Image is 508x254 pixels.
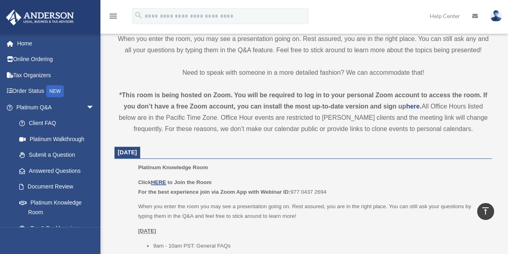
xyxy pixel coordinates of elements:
strong: . [420,103,421,110]
b: For the best experience join via Zoom App with Webinar ID: [138,189,290,195]
a: Client FAQ [11,115,106,131]
a: Tax Organizers [6,67,106,83]
a: Platinum Walkthrough [11,131,106,147]
p: Need to speak with someone in a more detailed fashion? We can accommodate that! [114,67,492,78]
a: menu [108,14,118,21]
span: Platinum Knowledge Room [138,164,208,170]
img: User Pic [490,10,502,22]
img: Anderson Advisors Platinum Portal [4,10,76,25]
b: Click [138,179,167,185]
a: here [406,103,420,110]
a: Platinum Knowledge Room [11,195,102,220]
span: arrow_drop_down [86,99,102,116]
a: Platinum Q&Aarrow_drop_down [6,99,106,115]
a: Document Review [11,179,106,195]
i: vertical_align_top [481,206,490,216]
a: Answered Questions [11,163,106,179]
i: search [134,11,143,20]
a: Order StatusNEW [6,83,106,100]
div: All Office Hours listed below are in the Pacific Time Zone. Office Hour events are restricted to ... [114,90,492,135]
strong: *This room is being hosted on Zoom. You will be required to log in to your personal Zoom account ... [119,92,487,110]
p: When you enter the room you may see a presentation going on. Rest assured, you are in the right p... [138,202,486,221]
a: Tax & Bookkeeping Packages [11,220,106,246]
i: menu [108,11,118,21]
li: 9am - 10am PST: General FAQs [153,241,486,251]
a: Home [6,35,106,51]
p: When you enter the room, you may see a presentation going on. Rest assured, you are in the right ... [114,33,492,56]
b: to Join the Room [167,179,212,185]
div: NEW [46,85,64,97]
a: vertical_align_top [477,203,494,220]
u: [DATE] [138,228,156,234]
a: Submit a Question [11,147,106,163]
p: 977 0437 2694 [138,178,486,197]
span: [DATE] [118,149,137,156]
a: Online Ordering [6,51,106,68]
a: HERE [151,179,166,185]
